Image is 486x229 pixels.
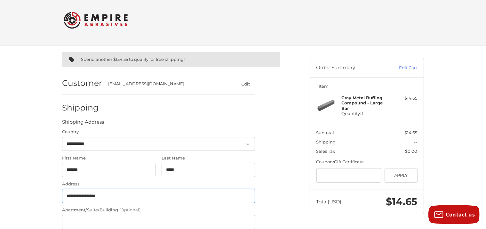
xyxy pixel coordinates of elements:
[62,207,255,213] label: Apartment/Suite/Building
[62,181,255,187] label: Address
[446,211,475,218] span: Contact us
[386,196,418,208] span: $14.65
[428,205,480,224] button: Contact us
[405,130,418,135] span: $14.65
[119,207,140,212] small: (Optional)
[316,168,382,183] input: Gift Certificate or Coupon Code
[316,65,385,71] h3: Order Summary
[316,84,418,89] h3: 1 Item
[64,8,128,33] img: Empire Abrasives
[108,81,224,87] div: [EMAIL_ADDRESS][DOMAIN_NAME]
[316,130,334,135] span: Subtotal
[62,129,255,135] label: Country
[62,103,100,113] h2: Shipping
[316,139,336,144] span: Shipping
[81,57,185,62] span: Spend another $134.35 to qualify for free shipping!
[392,95,418,102] div: $14.65
[162,155,255,161] label: Last Name
[342,95,391,116] h4: Quantity: 1
[405,149,418,154] span: $0.00
[414,139,418,144] span: --
[62,78,102,88] h2: Customer
[316,149,335,154] span: Sales Tax
[316,199,342,205] span: Total (USD)
[342,95,383,111] strong: Gray Metal Buffing Compound - Large Bar
[62,119,104,129] legend: Shipping Address
[236,79,255,88] button: Edit
[316,159,418,165] div: Coupon/Gift Certificate
[62,155,155,161] label: First Name
[385,65,418,71] a: Edit Cart
[385,168,418,183] button: Apply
